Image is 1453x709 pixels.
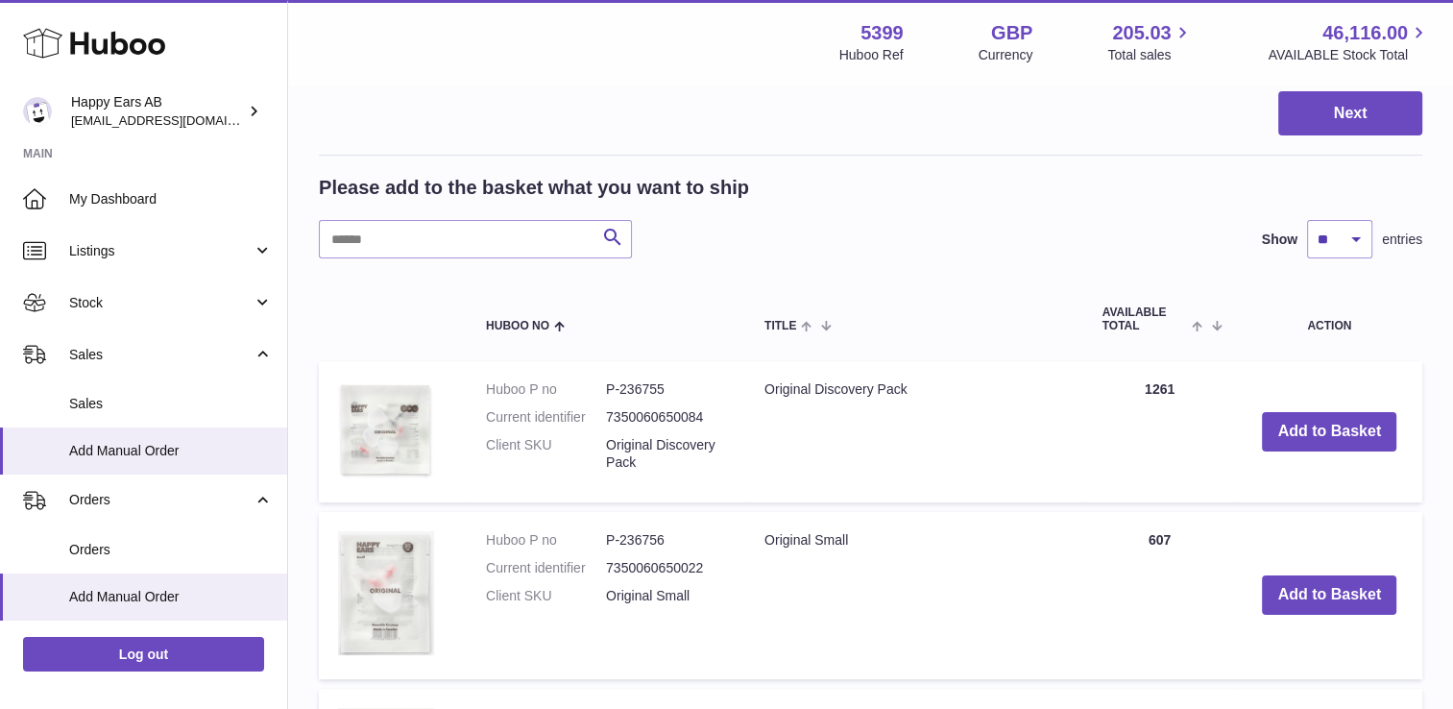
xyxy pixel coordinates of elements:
dd: Original Discovery Pack [606,436,726,473]
span: Stock [69,294,253,312]
dd: 7350060650084 [606,408,726,427]
a: Log out [23,637,264,672]
span: Add Manual Order [69,588,273,606]
button: Add to Basket [1262,575,1396,615]
span: Total sales [1107,46,1193,64]
strong: GBP [991,20,1032,46]
img: 3pl@happyearsearplugs.com [23,97,52,126]
dt: Huboo P no [486,380,606,399]
div: Currency [979,46,1033,64]
span: My Dashboard [69,190,273,208]
span: AVAILABLE Stock Total [1268,46,1430,64]
dd: P-236755 [606,380,726,399]
span: Orders [69,491,253,509]
dt: Client SKU [486,587,606,605]
span: Huboo no [486,320,549,332]
dd: Original Small [606,587,726,605]
span: Title [764,320,796,332]
label: Show [1262,231,1297,249]
span: Sales [69,395,273,413]
h2: Please add to the basket what you want to ship [319,175,749,201]
span: entries [1382,231,1422,249]
span: Listings [69,242,253,260]
span: AVAILABLE Total [1102,306,1188,331]
span: [EMAIL_ADDRESS][DOMAIN_NAME] [71,112,282,128]
dd: P-236756 [606,531,726,550]
a: 205.03 Total sales [1107,20,1193,64]
dd: 7350060650022 [606,559,726,577]
div: Happy Ears AB [71,93,244,130]
span: Add Manual Order [69,442,273,460]
td: Original Small [745,512,1083,679]
dt: Client SKU [486,436,606,473]
dt: Current identifier [486,408,606,427]
img: Original Discovery Pack [338,380,434,478]
td: Original Discovery Pack [745,361,1083,502]
span: Orders [69,541,273,559]
td: 1261 [1083,361,1237,502]
dt: Huboo P no [486,531,606,550]
span: Sales [69,346,253,364]
div: Huboo Ref [839,46,904,64]
strong: 5399 [860,20,904,46]
button: Next [1278,91,1422,136]
button: Add to Basket [1262,412,1396,452]
img: Original Small [338,531,434,655]
dt: Current identifier [486,559,606,577]
span: 205.03 [1112,20,1171,46]
a: 46,116.00 AVAILABLE Stock Total [1268,20,1430,64]
th: Action [1237,287,1422,351]
td: 607 [1083,512,1237,679]
span: 46,116.00 [1322,20,1408,46]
